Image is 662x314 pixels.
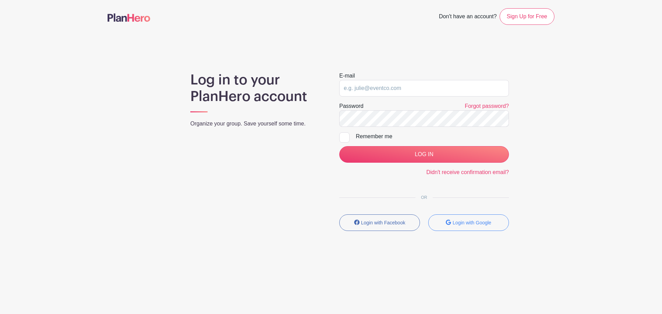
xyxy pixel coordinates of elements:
label: E-mail [339,72,355,80]
a: Didn't receive confirmation email? [426,169,509,175]
a: Forgot password? [465,103,509,109]
span: OR [415,195,433,200]
input: LOG IN [339,146,509,163]
small: Login with Facebook [361,220,405,225]
p: Organize your group. Save yourself some time. [190,120,323,128]
img: logo-507f7623f17ff9eddc593b1ce0a138ce2505c220e1c5a4e2b4648c50719b7d32.svg [108,13,150,22]
h1: Log in to your PlanHero account [190,72,323,105]
a: Sign Up for Free [500,8,554,25]
label: Password [339,102,363,110]
input: e.g. julie@eventco.com [339,80,509,97]
small: Login with Google [453,220,491,225]
div: Remember me [356,132,509,141]
button: Login with Facebook [339,214,420,231]
span: Don't have an account? [439,10,497,25]
button: Login with Google [428,214,509,231]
